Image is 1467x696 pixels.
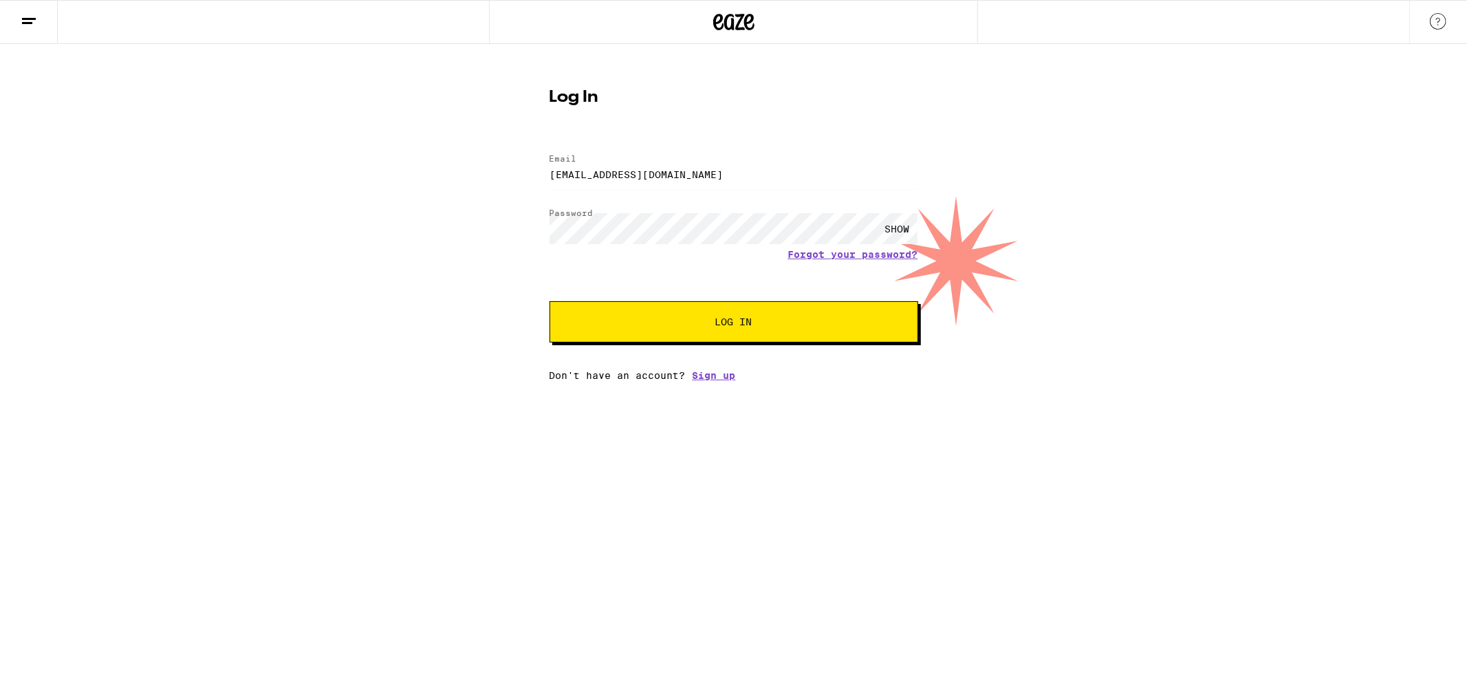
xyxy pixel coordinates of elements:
label: Email [550,154,577,163]
span: Log In [715,317,752,327]
h1: Log In [550,89,918,106]
div: SHOW [877,213,918,244]
div: Don't have an account? [550,370,918,381]
a: Sign up [693,370,736,381]
label: Password [550,208,594,217]
input: Email [550,159,918,190]
a: Forgot your password? [788,249,918,260]
button: Log In [550,301,918,342]
span: Hi. Need any help? [8,10,99,21]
